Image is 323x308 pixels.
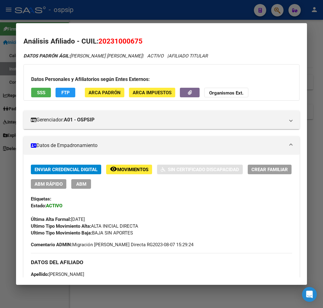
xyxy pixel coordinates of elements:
span: [DATE] [31,217,85,222]
strong: Ultimo Tipo Movimiento Baja: [31,230,92,236]
span: [PERSON_NAME] [PERSON_NAME] [23,53,142,59]
span: SSS [37,90,45,95]
button: ARCA Impuestos [129,88,175,97]
mat-expansion-panel-header: Datos de Empadronamiento [23,136,299,155]
span: Sin Certificado Discapacidad [168,167,239,172]
button: Enviar Credencial Digital [31,165,101,174]
button: ABM [71,179,91,189]
span: FTP [61,90,70,95]
mat-expansion-panel-header: Gerenciador:A01 - OSPSIP [23,111,299,129]
strong: Última Alta Formal: [31,217,71,222]
button: FTP [56,88,75,97]
h3: DATOS DEL AFILIADO [31,259,292,266]
strong: Organismos Ext. [209,90,243,96]
span: 20231000675 [98,37,143,45]
strong: ACTIVO [46,203,62,209]
strong: Apellido: [31,272,49,277]
span: BAJA SIN APORTES [31,230,133,236]
strong: Etiquetas: [31,196,51,202]
strong: Estado: [31,203,46,209]
div: Open Intercom Messenger [302,287,317,302]
mat-panel-title: Datos de Empadronamiento [31,142,284,149]
span: Crear Familiar [251,167,288,172]
button: Movimientos [106,165,152,174]
strong: Comentario ADMIN: [31,242,72,247]
strong: DATOS PADRÓN ÁGIL: [23,53,70,59]
span: Migración [PERSON_NAME] Directa RG2023-08-07 15:29:24 [31,241,193,248]
button: Crear Familiar [248,165,292,174]
strong: A01 - OSPSIP [64,116,94,124]
mat-panel-title: Gerenciador: [31,116,284,124]
mat-icon: remove_red_eye [110,165,117,173]
span: AFILIADO TITULAR [168,53,208,59]
span: Enviar Credencial Digital [35,167,97,172]
h3: Datos Personales y Afiliatorios según Entes Externos: [31,76,292,83]
strong: Ultimo Tipo Movimiento Alta: [31,223,91,229]
button: Organismos Ext. [204,88,248,97]
span: ALTA INICIAL DIRECTA [31,223,138,229]
i: | ACTIVO | [23,53,208,59]
button: ARCA Padrón [85,88,124,97]
span: ABM Rápido [35,181,63,187]
span: ARCA Padrón [89,90,121,95]
span: ARCA Impuestos [133,90,172,95]
h2: Análisis Afiliado - CUIL: [23,36,299,47]
button: ABM Rápido [31,179,66,189]
button: SSS [31,88,51,97]
span: ABM [76,181,86,187]
button: Sin Certificado Discapacidad [157,165,243,174]
span: [PERSON_NAME] [31,272,84,277]
span: Movimientos [117,167,148,172]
